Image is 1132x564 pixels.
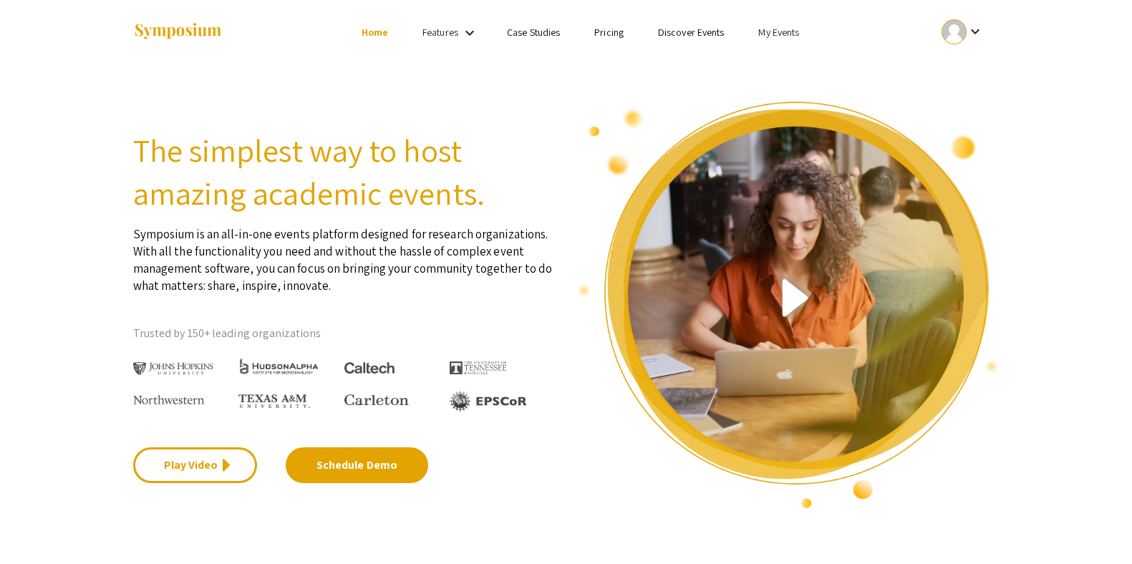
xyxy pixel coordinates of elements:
[133,362,214,376] img: Johns Hopkins University
[133,22,223,42] img: Symposium by ForagerOne
[450,361,507,374] img: The University of Tennessee
[133,215,556,294] p: Symposium is an all-in-one events platform designed for research organizations. With all the func...
[758,26,799,39] a: My Events
[133,323,556,344] p: Trusted by 150+ leading organizations
[450,391,528,412] img: EPSCOR
[658,26,725,39] a: Discover Events
[344,362,395,374] img: Caltech
[133,129,556,215] h2: The simplest way to host amazing academic events.
[461,24,478,42] mat-icon: Expand Features list
[344,394,409,406] img: Carleton
[422,26,458,39] a: Features
[362,26,388,39] a: Home
[577,100,1000,510] img: video overview of Symposium
[133,395,205,404] img: Northwestern
[927,16,999,48] button: Expand account dropdown
[507,26,560,39] a: Case Studies
[133,447,257,483] a: Play Video
[594,26,624,39] a: Pricing
[238,358,319,374] img: HudsonAlpha
[967,23,984,40] mat-icon: Expand account dropdown
[238,394,310,409] img: Texas A&M University
[286,447,428,483] a: Schedule Demo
